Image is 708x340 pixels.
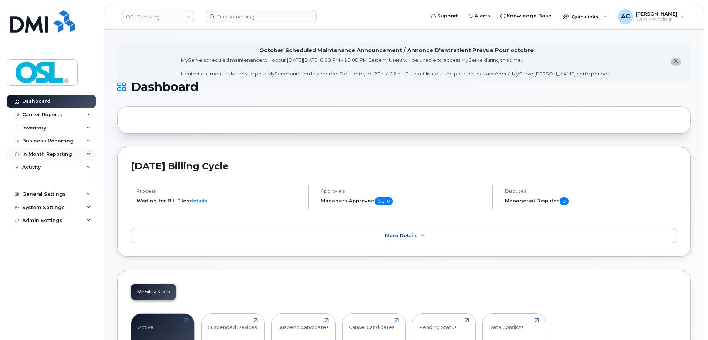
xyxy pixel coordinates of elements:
h5: Managers Approved [321,197,486,205]
h5: Managerial Disputes [505,197,677,205]
h4: Disputes [505,188,677,194]
div: Suspended Devices [208,318,257,330]
div: Suspend Candidates [278,318,329,330]
div: Cancel Candidates [349,318,395,330]
h2: [DATE] Billing Cycle [131,161,677,172]
div: MyServe scheduled maintenance will occur [DATE][DATE] 8:00 PM - 10:00 PM Eastern. Users will be u... [181,57,612,77]
h4: Process [136,188,302,194]
div: Data Conflicts [489,318,524,330]
h4: Approvals [321,188,486,194]
li: Waiting for Bill Files [136,197,302,204]
span: 0 of 0 [375,197,393,205]
button: close notification [671,58,681,66]
div: October Scheduled Maintenance Announcement / Annonce D'entretient Prévue Pour octobre [259,47,534,54]
div: Pending Status [419,318,457,330]
span: Dashboard [131,81,198,92]
span: More Details [385,233,418,238]
span: 0 [560,197,569,205]
a: details [189,198,208,203]
div: Active [138,318,154,330]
